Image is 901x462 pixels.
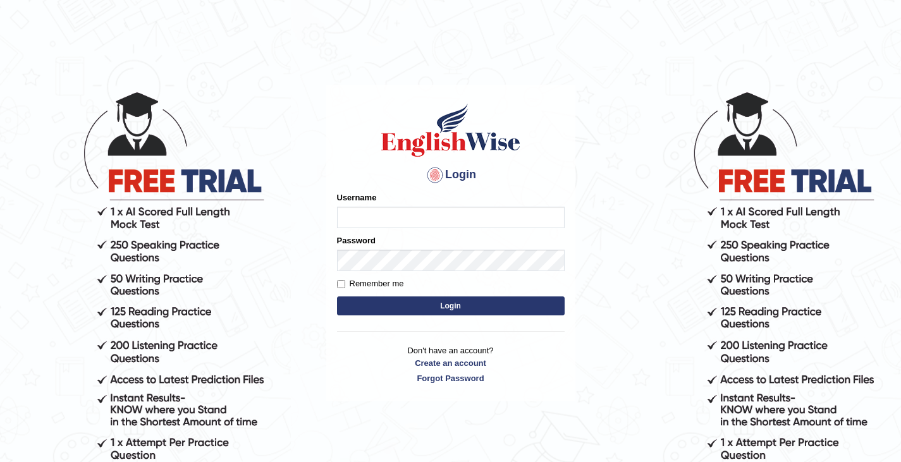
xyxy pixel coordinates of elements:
[337,234,376,246] label: Password
[337,357,565,369] a: Create an account
[337,280,345,288] input: Remember me
[337,277,404,290] label: Remember me
[337,165,565,185] h4: Login
[337,372,565,384] a: Forgot Password
[337,344,565,384] p: Don't have an account?
[337,296,565,315] button: Login
[379,102,523,159] img: Logo of English Wise sign in for intelligent practice with AI
[337,191,377,204] label: Username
